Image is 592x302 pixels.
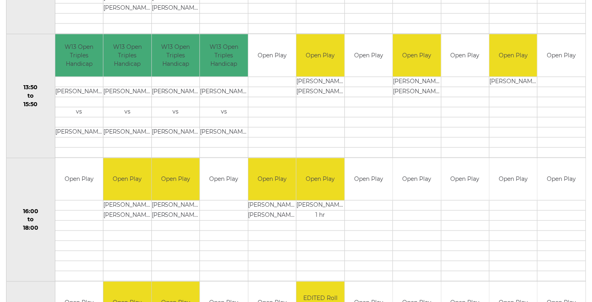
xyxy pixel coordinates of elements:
[296,34,344,77] td: Open Play
[200,158,248,201] td: Open Play
[296,77,344,87] td: [PERSON_NAME]
[152,107,199,117] td: vs
[152,127,199,137] td: [PERSON_NAME]
[248,34,296,77] td: Open Play
[296,211,344,221] td: 1 hr
[55,87,103,97] td: [PERSON_NAME]
[6,158,55,282] td: 16:00 to 18:00
[441,34,489,77] td: Open Play
[103,211,151,221] td: [PERSON_NAME]
[248,211,296,221] td: [PERSON_NAME]
[489,158,537,201] td: Open Play
[489,34,537,77] td: Open Play
[152,201,199,211] td: [PERSON_NAME]
[489,77,537,87] td: [PERSON_NAME]
[152,158,199,201] td: Open Play
[152,4,199,14] td: [PERSON_NAME]
[393,34,441,77] td: Open Play
[103,107,151,117] td: vs
[103,87,151,97] td: [PERSON_NAME]
[393,87,441,97] td: [PERSON_NAME]
[152,87,199,97] td: [PERSON_NAME]
[441,158,489,201] td: Open Play
[393,77,441,87] td: [PERSON_NAME]
[296,158,344,201] td: Open Play
[537,158,586,201] td: Open Play
[537,34,586,77] td: Open Play
[248,158,296,201] td: Open Play
[248,201,296,211] td: [PERSON_NAME]
[152,211,199,221] td: [PERSON_NAME]
[6,34,55,158] td: 13:50 to 15:50
[55,127,103,137] td: [PERSON_NAME]
[200,127,248,137] td: [PERSON_NAME]
[103,127,151,137] td: [PERSON_NAME]
[103,4,151,14] td: [PERSON_NAME]
[55,107,103,117] td: vs
[200,34,248,77] td: W13 Open Triples Handicap
[103,201,151,211] td: [PERSON_NAME]
[393,158,441,201] td: Open Play
[103,34,151,77] td: W13 Open Triples Handicap
[296,201,344,211] td: [PERSON_NAME]
[345,34,393,77] td: Open Play
[55,158,103,201] td: Open Play
[345,158,393,201] td: Open Play
[296,87,344,97] td: [PERSON_NAME]
[200,107,248,117] td: vs
[103,158,151,201] td: Open Play
[200,87,248,97] td: [PERSON_NAME]
[152,34,199,77] td: W13 Open Triples Handicap
[55,34,103,77] td: W13 Open Triples Handicap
